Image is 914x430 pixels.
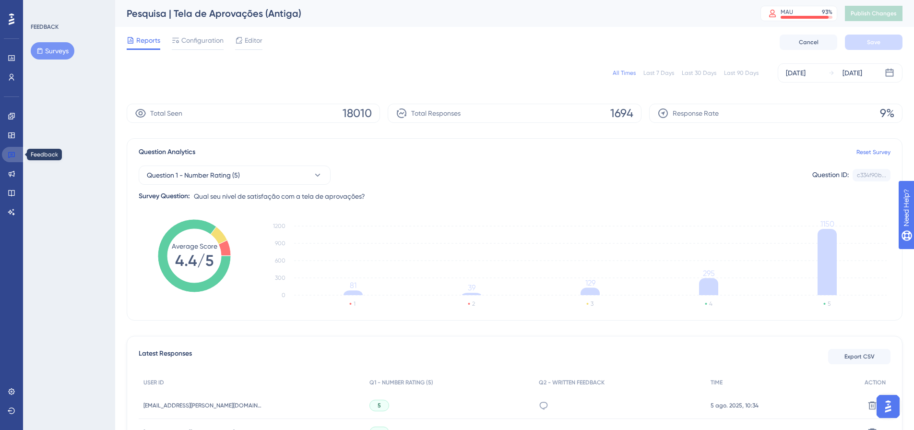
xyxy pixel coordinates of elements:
[31,42,74,60] button: Surveys
[857,171,886,179] div: c334f90b...
[411,107,461,119] span: Total Responses
[711,379,723,386] span: TIME
[851,10,897,17] span: Publish Changes
[275,257,285,264] tspan: 600
[136,35,160,46] span: Reports
[856,148,890,156] a: Reset Survey
[147,169,240,181] span: Question 1 - Number Rating (5)
[703,269,715,278] tspan: 295
[127,7,736,20] div: Pesquisa | Tela de Aprovações (Antiga)
[343,106,372,121] span: 18010
[275,275,285,281] tspan: 300
[812,169,849,181] div: Question ID:
[139,191,190,202] div: Survey Question:
[780,35,837,50] button: Cancel
[880,106,894,121] span: 9%
[822,8,832,16] div: 93 %
[273,223,285,229] tspan: 1200
[724,69,759,77] div: Last 90 Days
[143,402,263,409] span: [EMAIL_ADDRESS][PERSON_NAME][DOMAIN_NAME]
[31,23,59,31] div: FEEDBACK
[23,2,60,14] span: Need Help?
[844,353,875,360] span: Export CSV
[709,300,712,307] text: 4
[472,300,475,307] text: 2
[610,106,633,121] span: 1694
[845,6,902,21] button: Publish Changes
[828,300,831,307] text: 5
[843,67,862,79] div: [DATE]
[275,240,285,247] tspan: 900
[139,146,195,158] span: Question Analytics
[172,242,217,250] tspan: Average Score
[369,379,433,386] span: Q1 - NUMBER RATING (5)
[139,348,192,365] span: Latest Responses
[865,379,886,386] span: ACTION
[150,107,182,119] span: Total Seen
[354,300,356,307] text: 1
[711,402,759,409] span: 5 ago. 2025, 10:34
[799,38,819,46] span: Cancel
[143,379,164,386] span: USER ID
[867,38,880,46] span: Save
[820,219,834,228] tspan: 1150
[539,379,605,386] span: Q2 - WRITTEN FEEDBACK
[673,107,719,119] span: Response Rate
[181,35,224,46] span: Configuration
[245,35,262,46] span: Editor
[643,69,674,77] div: Last 7 Days
[845,35,902,50] button: Save
[468,283,475,292] tspan: 39
[378,402,381,409] span: 5
[175,251,214,270] tspan: 4.4/5
[194,191,365,202] span: Qual seu nível de satisfação com a tela de aprovações?
[613,69,636,77] div: All Times
[282,292,285,299] tspan: 0
[874,392,902,421] iframe: UserGuiding AI Assistant Launcher
[585,278,595,287] tspan: 129
[786,67,806,79] div: [DATE]
[828,349,890,364] button: Export CSV
[591,300,594,307] text: 3
[350,281,356,290] tspan: 81
[139,166,331,185] button: Question 1 - Number Rating (5)
[781,8,793,16] div: MAU
[682,69,716,77] div: Last 30 Days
